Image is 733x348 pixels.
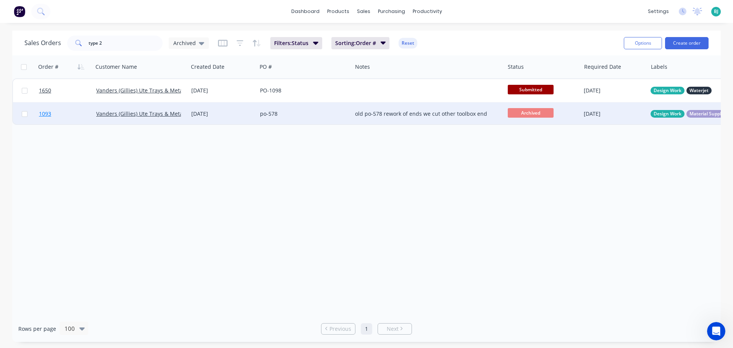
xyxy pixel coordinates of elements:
div: [DATE] [584,87,644,94]
span: Archived [508,108,554,118]
div: PO # [260,63,272,71]
img: Factory [14,6,25,17]
ul: Pagination [318,323,415,335]
a: Vanders (Gillies) Ute Trays & Metal Works [96,110,202,117]
span: Sorting: Order # [335,39,376,47]
div: [DATE] [191,110,254,118]
div: purchasing [374,6,409,17]
div: Created Date [191,63,224,71]
button: Reset [399,38,417,49]
span: Archived [173,39,196,47]
span: Filters: Status [274,39,308,47]
span: Material Supplied [689,110,728,118]
span: Waterjet [689,87,709,94]
div: PO-1098 [260,87,345,94]
span: 1650 [39,87,51,94]
a: Vanders (Gillies) Ute Trays & Metal Works [96,87,202,94]
h1: Sales Orders [24,39,61,47]
span: Rows per page [18,325,56,333]
a: 1650 [39,79,96,102]
a: Next page [378,325,412,333]
div: Labels [651,63,667,71]
button: Filters:Status [270,37,322,49]
div: [DATE] [584,110,644,118]
div: Status [508,63,524,71]
div: Notes [355,63,370,71]
div: productivity [409,6,446,17]
button: Sorting:Order # [331,37,390,49]
button: Design WorkWaterjet [651,87,712,94]
a: Previous page [321,325,355,333]
button: Create order [665,37,709,49]
div: Customer Name [95,63,137,71]
div: Order # [38,63,58,71]
iframe: Intercom live chat [707,322,725,340]
span: Design Work [654,110,681,118]
div: old po-578 rework of ends we cut other toolbox end [355,110,494,118]
div: settings [644,6,673,17]
div: [DATE] [191,87,254,94]
span: Previous [329,325,351,333]
div: Required Date [584,63,621,71]
span: Next [387,325,399,333]
div: po-578 [260,110,345,118]
span: 1093 [39,110,51,118]
a: 1093 [39,102,96,125]
div: sales [353,6,374,17]
div: products [323,6,353,17]
a: dashboard [287,6,323,17]
span: Design Work [654,87,681,94]
input: Search... [89,36,163,51]
span: Submitted [508,85,554,94]
span: BJ [714,8,718,15]
a: Page 1 is your current page [361,323,372,335]
button: Options [624,37,662,49]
